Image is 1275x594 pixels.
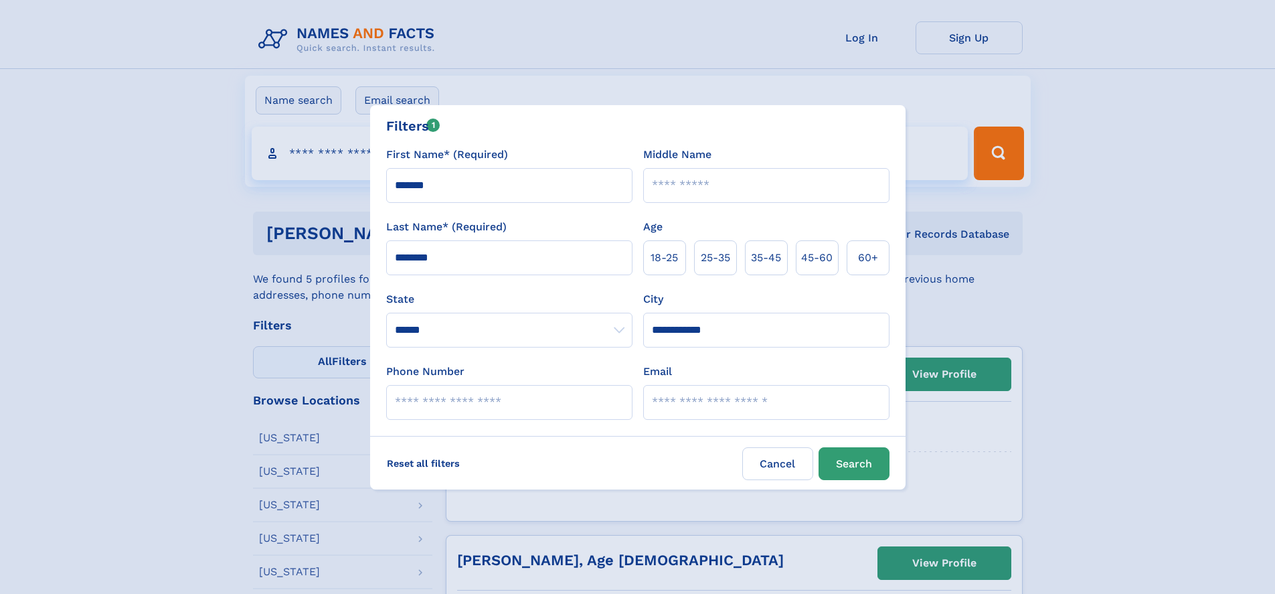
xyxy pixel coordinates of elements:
span: 60+ [858,250,878,266]
label: Reset all filters [378,447,469,479]
label: First Name* (Required) [386,147,508,163]
label: Phone Number [386,364,464,380]
label: Age [643,219,663,235]
label: Last Name* (Required) [386,219,507,235]
label: Email [643,364,672,380]
label: City [643,291,663,307]
span: 18‑25 [651,250,678,266]
label: Cancel [742,447,813,480]
button: Search [819,447,889,480]
span: 35‑45 [751,250,781,266]
label: State [386,291,632,307]
div: Filters [386,116,440,136]
span: 25‑35 [701,250,730,266]
label: Middle Name [643,147,711,163]
span: 45‑60 [801,250,833,266]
